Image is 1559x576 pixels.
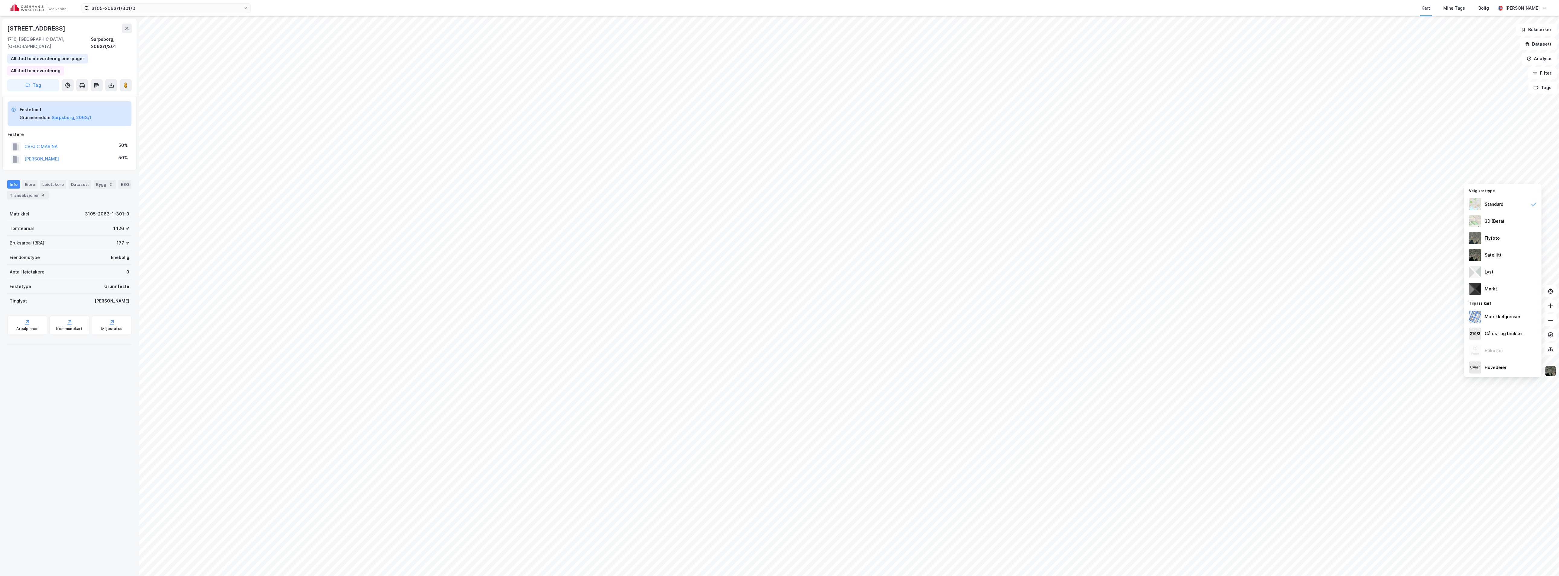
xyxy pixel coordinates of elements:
[1529,547,1559,576] div: Kontrollprogram for chat
[118,142,128,149] div: 50%
[95,297,129,305] div: [PERSON_NAME]
[118,180,131,189] div: ESG
[22,180,37,189] div: Eiere
[10,283,31,290] div: Festetype
[7,36,91,50] div: 1710, [GEOGRAPHIC_DATA], [GEOGRAPHIC_DATA]
[8,131,131,138] div: Festere
[69,180,91,189] div: Datasett
[91,36,132,50] div: Sarpsborg, 2063/1/301
[1485,268,1493,276] div: Lyst
[117,239,129,247] div: 177 ㎡
[1469,311,1481,323] img: cadastreBorders.cfe08de4b5ddd52a10de.jpeg
[1443,5,1465,12] div: Mine Tags
[1505,5,1540,12] div: [PERSON_NAME]
[1485,251,1502,259] div: Satellitt
[111,254,129,261] div: Enebolig
[1464,297,1541,308] div: Tilpass kart
[52,114,92,121] button: Sarpsborg, 2063/1
[1485,218,1504,225] div: 3D (Beta)
[1528,82,1557,94] button: Tags
[1516,24,1557,36] button: Bokmerker
[1545,365,1556,377] img: 9k=
[1485,313,1520,320] div: Matrikkelgrenser
[118,154,128,161] div: 50%
[1469,215,1481,227] img: Z
[20,114,50,121] div: Grunneiendom
[1464,185,1541,196] div: Velg karttype
[1469,249,1481,261] img: 9k=
[1485,285,1497,293] div: Mørkt
[1485,201,1503,208] div: Standard
[16,326,38,331] div: Arealplaner
[40,180,66,189] div: Leietakere
[104,283,129,290] div: Grunnfeste
[1469,232,1481,244] img: Z
[40,192,46,198] div: 4
[1529,547,1559,576] iframe: Chat Widget
[101,326,122,331] div: Miljøstatus
[10,210,29,218] div: Matrikkel
[108,181,114,187] div: 2
[113,225,129,232] div: 1 126 ㎡
[85,210,129,218] div: 3105-2063-1-301-0
[7,79,59,91] button: Tag
[11,67,60,74] div: Allstad tomtevurdering
[20,106,92,113] div: Festetomt
[1469,361,1481,374] img: majorOwner.b5e170eddb5c04bfeeff.jpeg
[1528,67,1557,79] button: Filter
[1469,328,1481,340] img: cadastreKeys.547ab17ec502f5a4ef2b.jpeg
[1422,5,1430,12] div: Kart
[56,326,82,331] div: Kommunekart
[1485,347,1503,354] div: Etiketter
[1485,330,1524,337] div: Gårds- og bruksnr.
[1485,235,1500,242] div: Flyfoto
[7,191,49,199] div: Transaksjoner
[7,180,20,189] div: Info
[1469,283,1481,295] img: nCdM7BzjoCAAAAAElFTkSuQmCC
[1485,364,1506,371] div: Hovedeier
[1469,198,1481,210] img: Z
[11,55,84,62] div: Allstad tomtevurdering one-pager
[1522,53,1557,65] button: Analyse
[94,180,116,189] div: Bygg
[7,24,66,33] div: [STREET_ADDRESS]
[10,268,44,276] div: Antall leietakere
[1469,266,1481,278] img: luj3wr1y2y3+OchiMxRmMxRlscgabnMEmZ7DJGWxyBpucwSZnsMkZbHIGm5zBJmewyRlscgabnMEmZ7DJGWxyBpucwSZnsMkZ...
[89,4,243,13] input: Søk på adresse, matrikkel, gårdeiere, leietakere eller personer
[10,297,27,305] div: Tinglyst
[1469,345,1481,357] img: Z
[10,225,34,232] div: Tomteareal
[10,4,67,12] img: cushman-wakefield-realkapital-logo.202ea83816669bd177139c58696a8fa1.svg
[10,239,44,247] div: Bruksareal (BRA)
[1520,38,1557,50] button: Datasett
[10,254,40,261] div: Eiendomstype
[126,268,129,276] div: 0
[1478,5,1489,12] div: Bolig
